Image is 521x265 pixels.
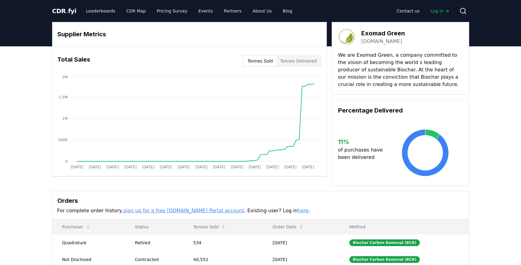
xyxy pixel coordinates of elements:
[152,5,192,16] a: Pricing Survey
[130,224,179,230] p: Status
[188,221,231,233] button: Tonnes Sold
[160,165,172,169] tspan: [DATE]
[88,165,101,169] tspan: [DATE]
[71,165,83,169] tspan: [DATE]
[338,52,463,88] p: We are Exomad Green, a company committed to the vision of becoming the world s leading producer o...
[392,5,424,16] a: Contact us
[195,165,208,169] tspan: [DATE]
[121,5,151,16] a: CDR Map
[52,7,77,15] a: CDR.fyi
[213,165,225,169] tspan: [DATE]
[426,5,454,16] a: Log in
[344,224,464,230] p: Method
[81,5,120,16] a: Leaderboards
[392,5,454,16] nav: Main
[244,56,277,66] button: Tonnes Sold
[361,38,402,45] a: [DOMAIN_NAME]
[248,5,277,16] a: About Us
[194,5,218,16] a: Events
[52,7,77,15] span: CDR fyi
[124,165,137,169] tspan: [DATE]
[266,165,279,169] tspan: [DATE]
[263,234,340,251] td: [DATE]
[338,137,388,146] h3: 11 %
[58,138,68,142] tspan: 500K
[338,28,355,45] img: Exomad Green-logo
[278,5,297,16] a: Blog
[361,29,405,38] h3: Exomad Green
[268,221,309,233] button: Order Date
[349,239,419,246] div: Biochar Carbon Removal (BCR)
[57,196,464,205] h3: Orders
[57,55,90,67] h3: Total Sales
[59,95,67,99] tspan: 1.5M
[338,106,463,115] h3: Percentage Delivered
[62,116,68,121] tspan: 1M
[52,234,125,251] td: Quadrature
[135,256,179,263] div: Contracted
[349,256,419,263] div: Biochar Carbon Removal (BCR)
[123,208,244,213] a: sign up for a free [DOMAIN_NAME] Portal account
[248,165,261,169] tspan: [DATE]
[65,159,68,163] tspan: 0
[66,7,68,15] span: .
[430,8,449,14] span: Log in
[135,240,179,246] div: Retired
[219,5,246,16] a: Partners
[302,165,314,169] tspan: [DATE]
[231,165,243,169] tspan: [DATE]
[142,165,154,169] tspan: [DATE]
[57,207,464,214] p: For complete order history, . Existing user? Log in .
[284,165,297,169] tspan: [DATE]
[277,56,320,66] button: Tonnes Delivered
[106,165,119,169] tspan: [DATE]
[57,221,95,233] button: Purchaser
[81,5,297,16] nav: Main
[177,165,190,169] tspan: [DATE]
[62,75,68,79] tspan: 2M
[338,146,388,161] p: of purchases have been delivered
[298,208,309,213] a: here
[57,30,322,39] h3: Supplier Metrics
[184,234,263,251] td: 534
